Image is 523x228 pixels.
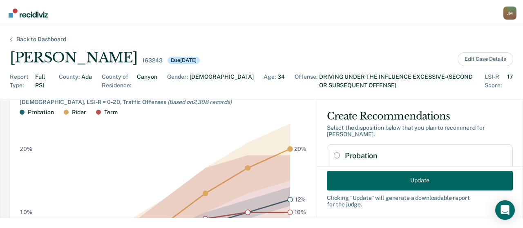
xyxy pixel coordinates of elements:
[28,109,54,116] div: Probation
[137,73,157,90] div: Canyon
[319,73,475,90] div: DRIVING UNDER THE INFLUENCE EXCESSIVE-(SECOND OR SUBSEQUENT OFFENSE)
[294,146,306,215] g: text
[327,124,513,138] div: Select the disposition below that you plan to recommend for [PERSON_NAME] .
[295,73,317,90] div: Offense :
[264,73,276,90] div: Age :
[102,73,135,90] div: County of Residence :
[7,36,76,43] div: Back to Dashboard
[20,146,32,152] text: 20%
[10,73,34,90] div: Report Type :
[168,57,200,64] div: Due [DATE]
[20,99,307,106] div: [DEMOGRAPHIC_DATA], LSI-R = 0-20, Traffic Offenses
[142,57,162,64] div: 163243
[503,7,516,20] button: Profile dropdown button
[35,73,49,90] div: Full PSI
[10,49,137,66] div: [PERSON_NAME]
[327,110,513,123] div: Create Recommendations
[295,209,306,215] text: 10%
[327,170,513,190] button: Update
[168,99,232,105] span: (Based on 2,308 records )
[72,109,86,116] div: Rider
[503,7,516,20] div: J M
[59,73,80,90] div: County :
[9,9,48,18] img: Recidiviz
[167,73,188,90] div: Gender :
[277,73,285,90] div: 34
[485,73,505,90] div: LSI-R Score :
[20,209,32,215] text: 10%
[327,194,513,208] div: Clicking " Update " will generate a downloadable report for the judge.
[294,146,306,152] text: 20%
[345,151,506,160] label: Probation
[104,109,117,116] div: Term
[495,200,515,220] div: Open Intercom Messenger
[507,73,513,90] div: 17
[458,52,513,66] button: Edit Case Details
[295,196,306,203] text: 12%
[81,73,92,90] div: Ada
[190,73,254,90] div: [DEMOGRAPHIC_DATA]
